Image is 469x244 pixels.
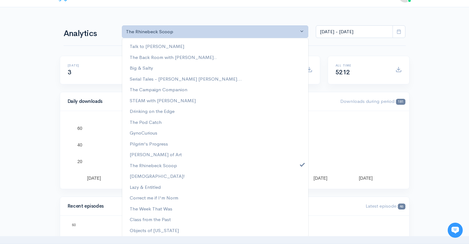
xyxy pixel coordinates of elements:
span: Lazy & Entitled [130,183,161,191]
button: New conversation [10,73,116,86]
span: Class from the Past [130,216,171,223]
span: Pilgrim's Progress [130,140,168,147]
span: 46 [398,204,405,210]
span: Drinking on the Edge [130,108,175,115]
span: GynoCurious [130,129,157,136]
span: Downloads during period: [340,98,405,104]
text: 20 [77,159,82,164]
span: 181 [396,99,405,105]
span: [DEMOGRAPHIC_DATA]! [130,172,185,180]
span: 3 [68,68,71,76]
text: 40 [77,142,82,147]
text: [DATE] [313,176,327,181]
span: Correct me if I'm Norm [130,194,178,201]
span: The Back Room with [PERSON_NAME].. [130,54,217,61]
input: Search articles [18,108,112,120]
h2: Just let us know if you need anything and we'll be happy to help! 🙂 [9,32,116,62]
text: 60 [72,223,76,227]
h1: Analytics [64,29,114,38]
h6: All time [336,64,388,67]
iframe: gist-messenger-bubble-iframe [448,223,463,238]
span: New conversation [40,77,75,82]
span: 5212 [336,68,350,76]
span: Talk to [PERSON_NAME] [130,43,184,50]
p: Find an answer quickly [8,98,117,105]
span: Serial Tales - [PERSON_NAME] [PERSON_NAME]... [130,75,242,82]
svg: A chart. [68,119,402,181]
span: The Campaign Companion [130,86,187,93]
span: Big & Salty [130,64,153,72]
h4: Daily downloads [68,99,333,104]
span: The Rhinebeck Scoop [130,162,177,169]
span: [PERSON_NAME] of Art [130,151,182,158]
text: [DATE] [87,176,101,181]
h4: Recent episodes [68,204,219,209]
span: The Pod Catch [130,119,162,126]
span: Objects of [US_STATE] [130,227,179,234]
input: analytics date range selector [316,25,393,38]
span: Latest episode: [366,203,405,209]
button: The Rhinebeck Scoop [122,25,309,38]
span: The Week That Was [130,205,172,212]
h6: [DATE] [68,64,120,67]
text: 60 [77,126,82,131]
span: STEAM with [PERSON_NAME] [130,97,196,104]
text: [DATE] [359,176,373,181]
div: The Rhinebeck Scoop [126,28,299,35]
